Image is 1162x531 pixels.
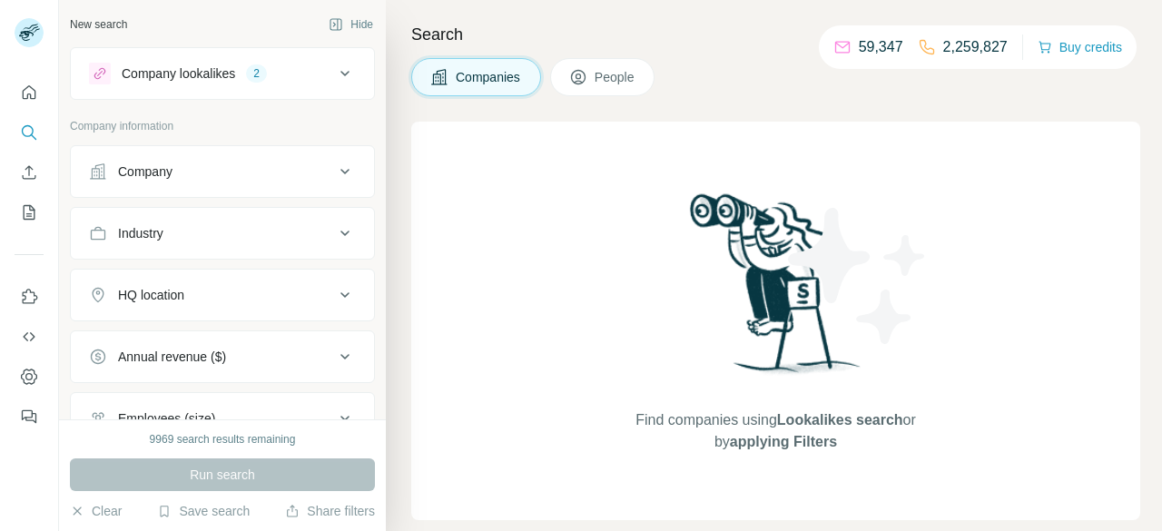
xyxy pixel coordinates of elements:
[118,348,226,366] div: Annual revenue ($)
[15,116,44,149] button: Search
[776,194,940,358] img: Surfe Illustration - Stars
[859,36,903,58] p: 59,347
[122,64,235,83] div: Company lookalikes
[70,16,127,33] div: New search
[71,335,374,379] button: Annual revenue ($)
[682,189,871,391] img: Surfe Illustration - Woman searching with binoculars
[15,76,44,109] button: Quick start
[777,412,903,428] span: Lookalikes search
[595,68,636,86] span: People
[15,196,44,229] button: My lists
[316,11,386,38] button: Hide
[1038,34,1122,60] button: Buy credits
[118,162,172,181] div: Company
[15,156,44,189] button: Enrich CSV
[943,36,1008,58] p: 2,259,827
[15,320,44,353] button: Use Surfe API
[157,502,250,520] button: Save search
[15,400,44,433] button: Feedback
[71,211,374,255] button: Industry
[630,409,921,453] span: Find companies using or by
[118,286,184,304] div: HQ location
[15,280,44,313] button: Use Surfe on LinkedIn
[70,502,122,520] button: Clear
[15,360,44,393] button: Dashboard
[411,22,1140,47] h4: Search
[70,118,375,134] p: Company information
[150,431,296,447] div: 9969 search results remaining
[456,68,522,86] span: Companies
[246,65,267,82] div: 2
[71,52,374,95] button: Company lookalikes2
[730,434,837,449] span: applying Filters
[118,224,163,242] div: Industry
[118,409,215,428] div: Employees (size)
[71,397,374,440] button: Employees (size)
[71,273,374,317] button: HQ location
[71,150,374,193] button: Company
[285,502,375,520] button: Share filters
